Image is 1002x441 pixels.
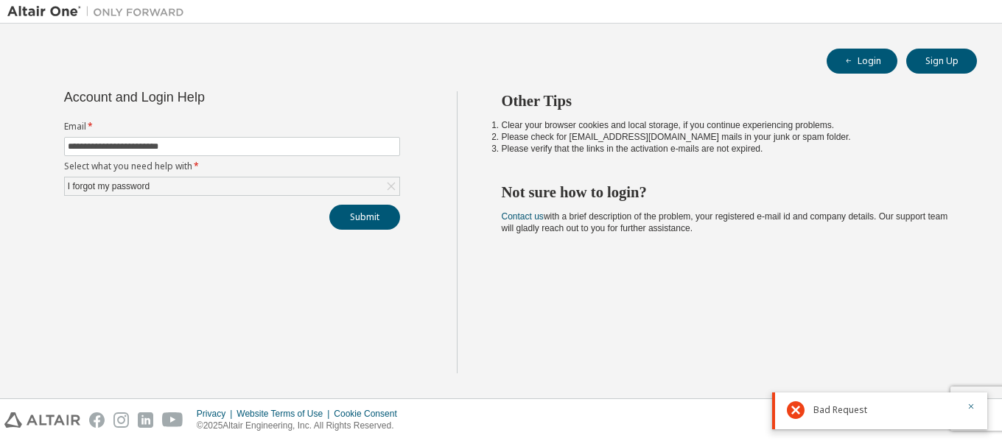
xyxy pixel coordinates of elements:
[502,211,948,233] span: with a brief description of the problem, your registered e-mail id and company details. Our suppo...
[502,183,951,202] h2: Not sure how to login?
[4,412,80,428] img: altair_logo.svg
[162,412,183,428] img: youtube.svg
[64,121,400,133] label: Email
[329,205,400,230] button: Submit
[502,91,951,110] h2: Other Tips
[813,404,867,416] span: Bad Request
[334,408,405,420] div: Cookie Consent
[113,412,129,428] img: instagram.svg
[906,49,977,74] button: Sign Up
[502,131,951,143] li: Please check for [EMAIL_ADDRESS][DOMAIN_NAME] mails in your junk or spam folder.
[197,408,237,420] div: Privacy
[66,178,152,194] div: I forgot my password
[502,143,951,155] li: Please verify that the links in the activation e-mails are not expired.
[197,420,406,432] p: © 2025 Altair Engineering, Inc. All Rights Reserved.
[65,177,399,195] div: I forgot my password
[64,91,333,103] div: Account and Login Help
[64,160,400,172] label: Select what you need help with
[7,4,192,19] img: Altair One
[502,211,544,222] a: Contact us
[502,119,951,131] li: Clear your browser cookies and local storage, if you continue experiencing problems.
[89,412,105,428] img: facebook.svg
[827,49,897,74] button: Login
[138,412,153,428] img: linkedin.svg
[237,408,334,420] div: Website Terms of Use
